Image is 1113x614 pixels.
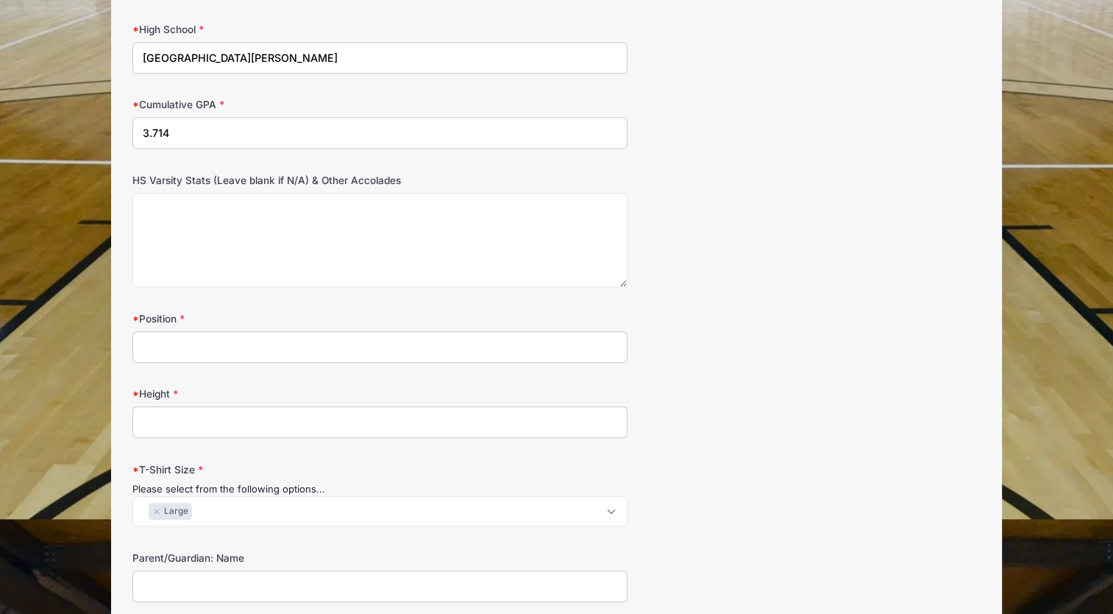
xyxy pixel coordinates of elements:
[141,504,149,518] textarea: Search
[132,482,627,497] div: Please select from the following options...
[132,22,415,37] label: High School
[132,97,415,112] label: Cumulative GPA
[132,462,415,477] label: T-Shirt Size
[152,509,161,515] button: Remove item
[132,551,415,565] label: Parent/Guardian: Name
[132,173,415,188] label: HS Varsity Stats (Leave blank if N/A) & Other Accolades
[149,503,192,520] li: Large
[132,311,415,326] label: Position
[132,387,415,401] label: Height
[164,505,188,518] span: Large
